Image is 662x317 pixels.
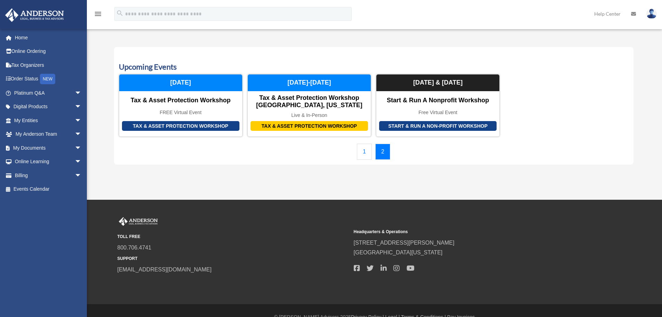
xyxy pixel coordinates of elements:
a: menu [94,12,102,18]
div: Tax & Asset Protection Workshop [251,121,368,131]
a: My Entitiesarrow_drop_down [5,113,92,127]
a: [STREET_ADDRESS][PERSON_NAME] [354,240,455,246]
a: My Anderson Teamarrow_drop_down [5,127,92,141]
small: Headquarters & Operations [354,228,585,236]
div: Free Virtual Event [376,110,499,116]
a: [EMAIL_ADDRESS][DOMAIN_NAME] [117,267,212,272]
a: 1 [357,144,372,160]
span: arrow_drop_down [75,113,89,128]
span: arrow_drop_down [75,127,89,142]
a: My Documentsarrow_drop_down [5,141,92,155]
a: Order StatusNEW [5,72,92,86]
div: Start & Run a Nonprofit Workshop [376,97,499,104]
a: 800.706.4741 [117,245,152,251]
div: [DATE] & [DATE] [376,74,499,91]
div: FREE Virtual Event [119,110,242,116]
span: arrow_drop_down [75,141,89,155]
h3: Upcoming Events [119,62,629,72]
a: 2 [375,144,390,160]
a: Events Calendar [5,182,89,196]
a: Tax & Asset Protection Workshop Tax & Asset Protection Workshop [GEOGRAPHIC_DATA], [US_STATE] Liv... [247,74,371,137]
a: Online Ordering [5,45,92,58]
i: menu [94,10,102,18]
img: Anderson Advisors Platinum Portal [3,8,66,22]
span: arrow_drop_down [75,168,89,183]
a: Online Learningarrow_drop_down [5,155,92,169]
a: Start & Run a Non-Profit Workshop Start & Run a Nonprofit Workshop Free Virtual Event [DATE] & [D... [376,74,500,137]
div: Tax & Asset Protection Workshop [GEOGRAPHIC_DATA], [US_STATE] [248,94,371,109]
a: Tax & Asset Protection Workshop Tax & Asset Protection Workshop FREE Virtual Event [DATE] [119,74,243,137]
div: [DATE]-[DATE] [248,74,371,91]
div: [DATE] [119,74,242,91]
div: Start & Run a Non-Profit Workshop [379,121,497,131]
a: Platinum Q&Aarrow_drop_down [5,86,92,100]
span: arrow_drop_down [75,86,89,100]
img: User Pic [646,9,657,19]
a: [GEOGRAPHIC_DATA][US_STATE] [354,249,443,255]
div: Live & In-Person [248,112,371,118]
span: arrow_drop_down [75,100,89,114]
a: Home [5,31,92,45]
div: Tax & Asset Protection Workshop [119,97,242,104]
i: search [116,9,124,17]
small: TOLL FREE [117,233,349,240]
div: NEW [40,74,55,84]
div: Tax & Asset Protection Workshop [122,121,239,131]
a: Billingarrow_drop_down [5,168,92,182]
img: Anderson Advisors Platinum Portal [117,217,159,226]
a: Digital Productsarrow_drop_down [5,100,92,114]
span: arrow_drop_down [75,155,89,169]
a: Tax Organizers [5,58,92,72]
small: SUPPORT [117,255,349,262]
